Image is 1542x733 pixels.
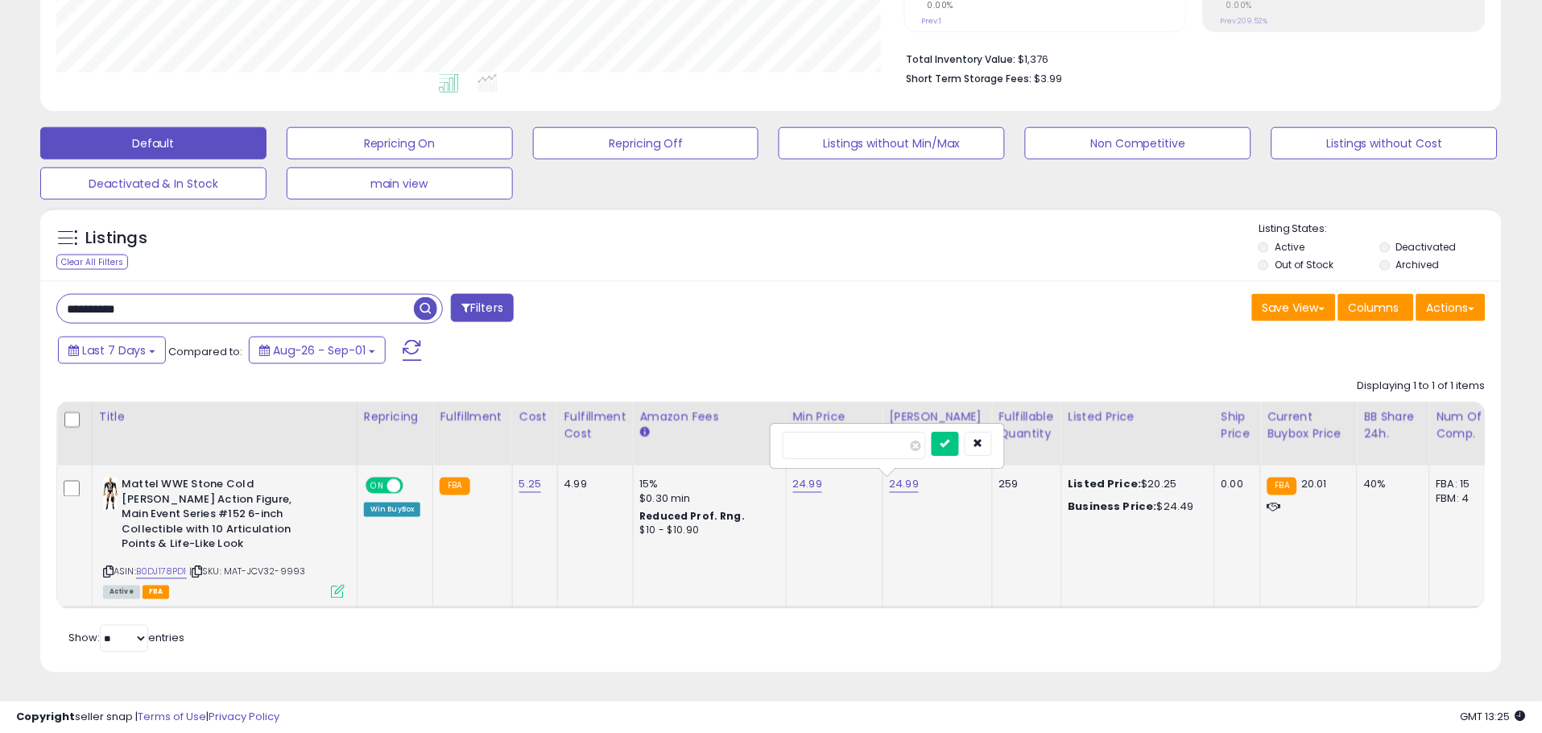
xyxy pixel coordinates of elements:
div: 259 [999,478,1049,492]
div: Title [99,408,350,425]
span: Aug-26 - Sep-01 [273,342,366,358]
span: 2025-09-9 13:25 GMT [1461,709,1526,724]
div: [PERSON_NAME] [890,408,986,425]
span: Show: entries [68,631,184,646]
div: Fulfillment Cost [564,408,626,442]
span: FBA [143,586,170,599]
label: Out of Stock [1275,258,1334,271]
button: Save View [1252,294,1336,321]
button: Repricing On [287,127,513,159]
div: 0.00 [1222,478,1248,492]
div: Amazon Fees [640,408,779,425]
div: Num of Comp. [1437,408,1495,442]
a: 24.99 [890,477,920,493]
button: Listings without Min/Max [779,127,1005,159]
span: Last 7 Days [82,342,146,358]
b: Total Inventory Value: [907,52,1016,66]
span: All listings currently available for purchase on Amazon [103,586,140,599]
small: Prev: 1 [922,16,942,26]
label: Archived [1396,258,1440,271]
button: Default [40,127,267,159]
button: Actions [1416,294,1486,321]
b: Reduced Prof. Rng. [640,510,746,524]
div: ASIN: [103,478,345,597]
div: $24.49 [1069,500,1202,515]
div: $20.25 [1069,478,1202,492]
h5: Listings [85,227,147,250]
span: Compared to: [168,344,242,359]
a: 24.99 [793,477,823,493]
div: seller snap | | [16,710,279,725]
small: Amazon Fees. [640,425,650,440]
div: BB Share 24h. [1364,408,1423,442]
a: 5.25 [519,477,542,493]
label: Deactivated [1396,240,1457,254]
span: ON [367,479,387,493]
a: Privacy Policy [209,709,279,724]
div: Fulfillment [440,408,505,425]
div: Fulfillable Quantity [999,408,1055,442]
strong: Copyright [16,709,75,724]
p: Listing States: [1259,222,1502,237]
div: Cost [519,408,551,425]
a: Terms of Use [138,709,206,724]
button: Non Competitive [1025,127,1251,159]
small: FBA [1267,478,1297,495]
div: 4.99 [564,478,621,492]
label: Active [1275,240,1305,254]
div: 15% [640,478,774,492]
b: Short Term Storage Fees: [907,72,1032,85]
img: 41CzT+4nrLL._SL40_.jpg [103,478,118,510]
button: Filters [451,294,514,322]
div: Current Buybox Price [1267,408,1350,442]
button: Deactivated & In Stock [40,168,267,200]
div: $10 - $10.90 [640,524,774,538]
button: Columns [1338,294,1414,321]
li: $1,376 [907,48,1474,68]
div: Clear All Filters [56,255,128,270]
span: | SKU: MAT-JCV32-9993 [189,565,306,578]
button: Last 7 Days [58,337,166,364]
span: $3.99 [1035,71,1063,86]
div: $0.30 min [640,492,774,507]
b: Listed Price: [1069,477,1142,492]
div: Min Price [793,408,876,425]
div: 40% [1364,478,1417,492]
div: Listed Price [1069,408,1208,425]
div: FBA: 15 [1437,478,1490,492]
b: Business Price: [1069,499,1157,515]
span: Columns [1349,300,1399,316]
div: Repricing [364,408,427,425]
div: FBM: 4 [1437,492,1490,507]
small: Prev: 209.52% [1221,16,1268,26]
button: main view [287,168,513,200]
b: Mattel WWE Stone Cold [PERSON_NAME] Action Figure, Main Event Series #152 6-inch Collectible with... [122,478,317,557]
small: FBA [440,478,469,495]
span: OFF [401,479,427,493]
div: Displaying 1 to 1 of 1 items [1358,379,1486,394]
button: Listings without Cost [1271,127,1498,159]
button: Aug-26 - Sep-01 [249,337,386,364]
a: B0DJ178PD1 [136,565,187,579]
div: Ship Price [1222,408,1254,442]
button: Repricing Off [533,127,759,159]
div: Win BuyBox [364,503,421,517]
span: 20.01 [1301,477,1327,492]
